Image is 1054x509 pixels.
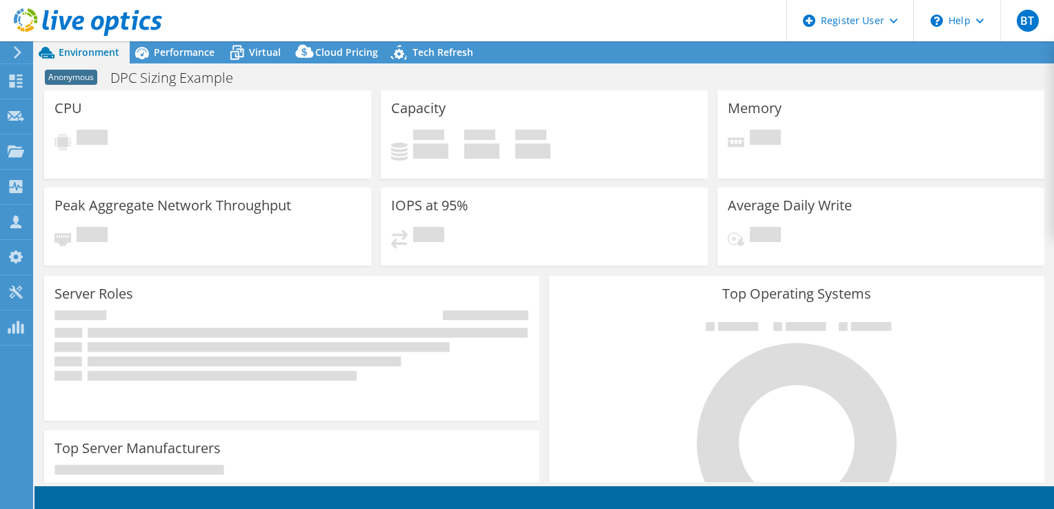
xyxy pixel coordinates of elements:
[391,101,446,116] h3: Capacity
[104,70,255,86] h1: DPC Sizing Example
[464,130,495,143] span: Free
[77,130,108,148] span: Pending
[413,227,444,246] span: Pending
[750,227,781,246] span: Pending
[54,198,291,213] h3: Peak Aggregate Network Throughput
[59,46,119,59] span: Environment
[931,14,943,27] svg: \n
[54,441,221,456] h3: Top Server Manufacturers
[45,70,97,85] span: Anonymous
[413,130,444,143] span: Used
[515,143,550,159] h4: 0 GiB
[154,46,215,59] span: Performance
[515,130,546,143] span: Total
[77,227,108,246] span: Pending
[54,286,133,301] h3: Server Roles
[391,198,468,213] h3: IOPS at 95%
[249,46,281,59] span: Virtual
[728,101,782,116] h3: Memory
[315,46,378,59] span: Cloud Pricing
[412,46,473,59] span: Tech Refresh
[413,143,448,159] h4: 0 GiB
[750,130,781,148] span: Pending
[464,143,499,159] h4: 0 GiB
[54,101,82,116] h3: CPU
[728,198,852,213] h3: Average Daily Write
[1017,10,1039,32] span: BT
[559,286,1034,301] h3: Top Operating Systems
